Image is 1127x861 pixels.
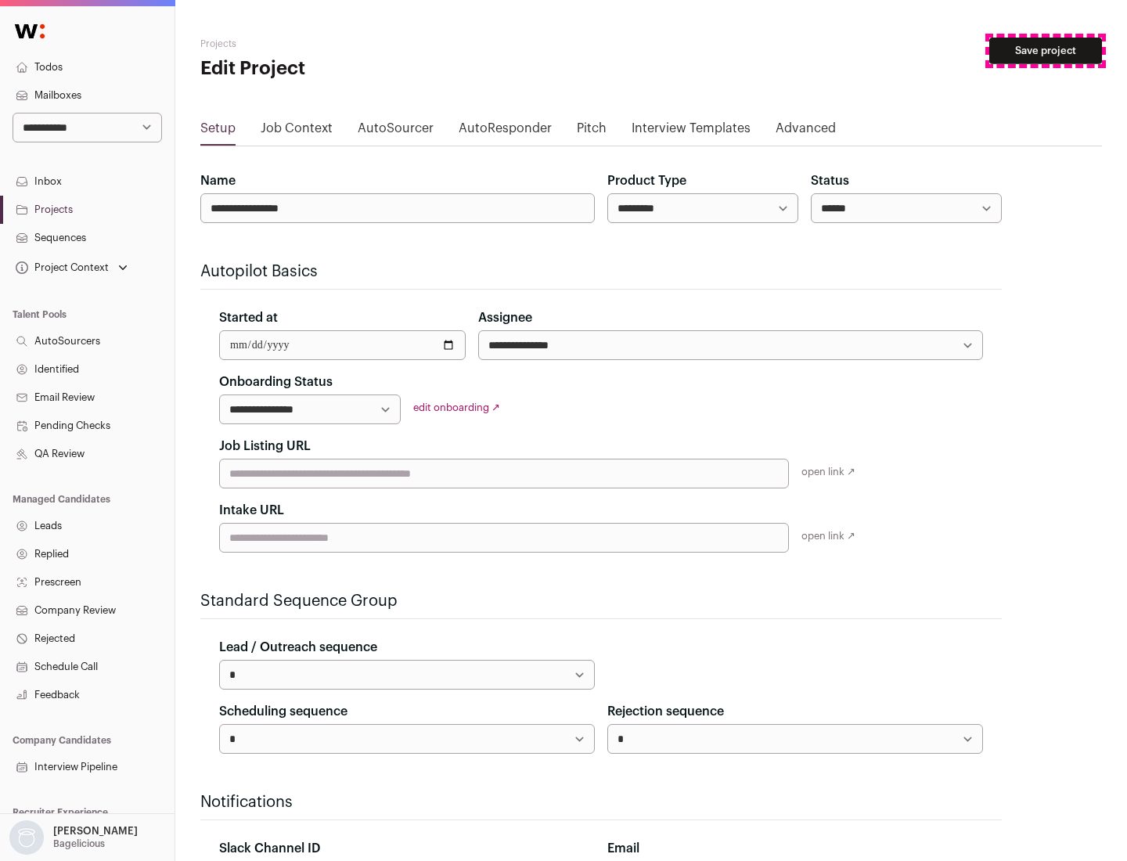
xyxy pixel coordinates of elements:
[200,590,1002,612] h2: Standard Sequence Group
[13,257,131,279] button: Open dropdown
[200,171,236,190] label: Name
[358,119,434,144] a: AutoSourcer
[219,373,333,391] label: Onboarding Status
[989,38,1102,64] button: Save project
[607,702,724,721] label: Rejection sequence
[632,119,751,144] a: Interview Templates
[9,820,44,855] img: nopic.png
[6,16,53,47] img: Wellfound
[200,791,1002,813] h2: Notifications
[811,171,849,190] label: Status
[219,308,278,327] label: Started at
[607,839,983,858] div: Email
[459,119,552,144] a: AutoResponder
[219,839,320,858] label: Slack Channel ID
[577,119,607,144] a: Pitch
[219,437,311,456] label: Job Listing URL
[413,402,500,412] a: edit onboarding ↗
[219,702,347,721] label: Scheduling sequence
[200,261,1002,283] h2: Autopilot Basics
[219,501,284,520] label: Intake URL
[776,119,836,144] a: Advanced
[261,119,333,144] a: Job Context
[219,638,377,657] label: Lead / Outreach sequence
[6,820,141,855] button: Open dropdown
[53,825,138,838] p: [PERSON_NAME]
[200,119,236,144] a: Setup
[13,261,109,274] div: Project Context
[478,308,532,327] label: Assignee
[200,56,501,81] h1: Edit Project
[53,838,105,850] p: Bagelicious
[200,38,501,50] h2: Projects
[607,171,686,190] label: Product Type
